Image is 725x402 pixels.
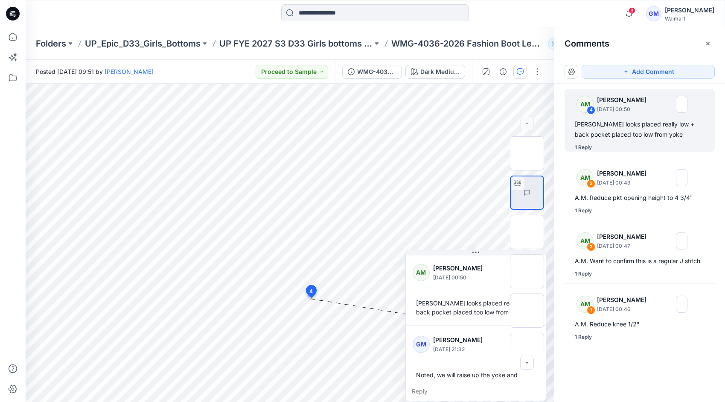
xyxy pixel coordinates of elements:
[433,263,503,273] p: [PERSON_NAME]
[597,295,652,305] p: [PERSON_NAME]
[587,179,595,188] div: 3
[575,193,705,203] div: A.M. Reduce pkt opening height to 4 3/4"
[85,38,201,50] a: UP_Epic_D33_Girls_Bottoms
[413,295,539,320] div: [PERSON_NAME] looks placed really low + back pocket placed too low from yoke
[105,68,154,75] a: [PERSON_NAME]
[597,232,652,242] p: [PERSON_NAME]
[342,65,402,79] button: WMG-4036-2026 Fashion Boot Leg Jean_Full Colorway
[597,242,652,250] p: [DATE] 00:47
[575,319,705,329] div: A.M. Reduce knee 1/2"
[575,206,592,215] div: 1 Reply
[406,382,546,401] div: Reply
[575,333,592,341] div: 1 Reply
[665,15,714,22] div: Walmart
[420,67,460,76] div: Dark Medium Wash 20% Lighter
[597,168,652,179] p: [PERSON_NAME]
[565,38,609,49] h2: Comments
[433,273,503,282] p: [DATE] 00:50
[575,143,592,152] div: 1 Reply
[587,106,595,114] div: 4
[587,243,595,251] div: 2
[391,38,544,50] p: WMG-4036-2026 Fashion Boot Leg [PERSON_NAME]
[309,288,313,295] span: 4
[587,306,595,314] div: 1
[219,38,373,50] a: UP FYE 2027 S3 D33 Girls bottoms Epic
[575,270,592,278] div: 1 Reply
[413,367,539,392] div: Noted, we will raise up the yoke and pocket placement.
[575,256,705,266] div: A.M. Want to confirm this is a regular J stitch
[597,179,652,187] p: [DATE] 00:49
[413,264,430,281] div: AM
[597,105,652,114] p: [DATE] 00:50
[577,96,594,113] div: AM
[36,38,66,50] a: Folders
[413,336,430,353] div: GM
[597,95,652,105] p: [PERSON_NAME]
[577,169,594,186] div: AM
[36,67,154,76] span: Posted [DATE] 09:51 by
[548,38,576,50] button: 63
[597,305,652,314] p: [DATE] 00:46
[629,7,635,14] span: 3
[496,65,510,79] button: Details
[665,5,714,15] div: [PERSON_NAME]
[575,119,705,140] div: [PERSON_NAME] looks placed really low + back pocket placed too low from yoke
[357,67,396,76] div: WMG-4036-2026 Fashion Boot Leg Jean_Full Colorway
[577,232,594,249] div: AM
[433,345,489,354] p: [DATE] 21:32
[646,6,661,21] div: GM
[582,65,715,79] button: Add Comment
[405,65,465,79] button: Dark Medium Wash 20% Lighter
[433,335,489,345] p: [PERSON_NAME]
[577,296,594,313] div: AM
